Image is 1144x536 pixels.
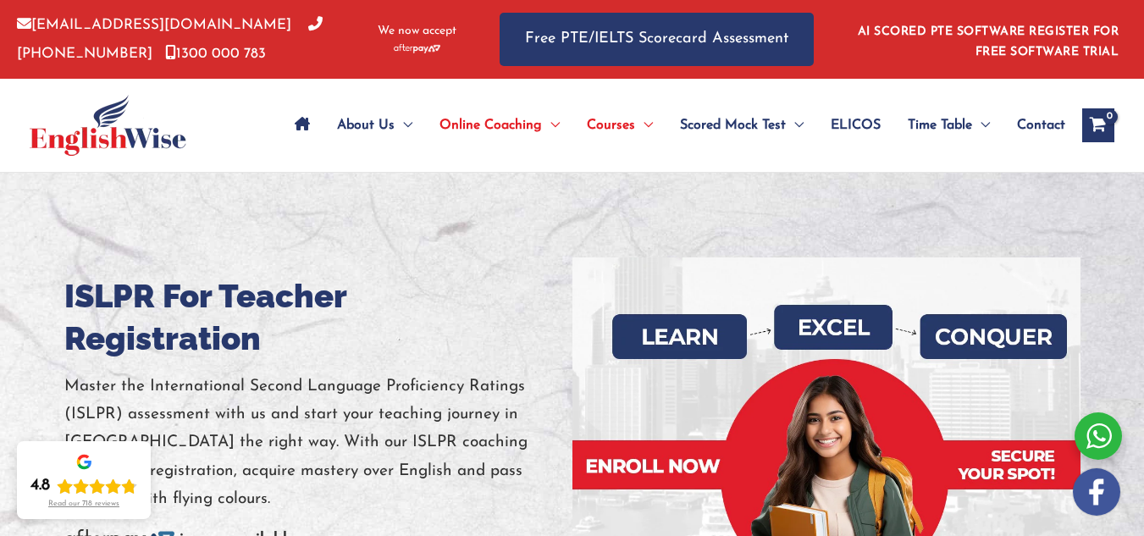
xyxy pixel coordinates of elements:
a: AI SCORED PTE SOFTWARE REGISTER FOR FREE SOFTWARE TRIAL [858,25,1119,58]
span: Menu Toggle [635,96,653,155]
div: Rating: 4.8 out of 5 [30,476,137,496]
nav: Site Navigation: Main Menu [281,96,1065,155]
span: Courses [587,96,635,155]
span: Contact [1017,96,1065,155]
span: Menu Toggle [972,96,990,155]
img: cropped-ew-logo [30,95,186,156]
a: [PHONE_NUMBER] [17,18,323,60]
a: View Shopping Cart, empty [1082,108,1114,142]
a: ELICOS [817,96,894,155]
aside: Header Widget 1 [848,12,1127,67]
a: Free PTE/IELTS Scorecard Assessment [500,13,814,66]
a: Online CoachingMenu Toggle [426,96,573,155]
a: CoursesMenu Toggle [573,96,666,155]
a: Scored Mock TestMenu Toggle [666,96,817,155]
a: Time TableMenu Toggle [894,96,1003,155]
span: Time Table [908,96,972,155]
span: Online Coaching [439,96,542,155]
a: About UsMenu Toggle [323,96,426,155]
div: Read our 718 reviews [48,500,119,509]
img: white-facebook.png [1073,468,1120,516]
h1: ISLPR For Teacher Registration [64,275,572,360]
a: Contact [1003,96,1065,155]
a: 1300 000 783 [165,47,266,61]
span: We now accept [378,23,456,40]
span: Menu Toggle [395,96,412,155]
img: Afterpay-Logo [394,44,440,53]
span: Scored Mock Test [680,96,786,155]
span: Menu Toggle [786,96,804,155]
span: ELICOS [831,96,881,155]
span: Menu Toggle [542,96,560,155]
p: Master the International Second Language Proficiency Ratings (ISLPR) assessment with us and start... [64,373,572,513]
a: [EMAIL_ADDRESS][DOMAIN_NAME] [17,18,291,32]
span: About Us [337,96,395,155]
div: 4.8 [30,476,50,496]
